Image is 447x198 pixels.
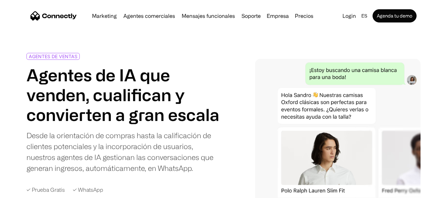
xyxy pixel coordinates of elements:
a: home [30,11,77,21]
div: es [361,11,367,20]
div: AGENTES DE VENTAS [29,54,77,59]
div: es [359,11,371,20]
div: ✓ WhatsApp [73,187,103,193]
aside: Language selected: Español [7,186,40,196]
div: Desde la orientación de compras hasta la calificación de clientes potenciales y la incorporación ... [26,130,221,174]
a: Mensajes funcionales [179,13,238,19]
div: Empresa [267,11,289,20]
a: Agenda tu demo [373,9,417,22]
a: Precios [292,13,316,19]
a: Soporte [239,13,263,19]
a: Marketing [89,13,119,19]
h1: Agentes de IA que venden, cualifican y convierten a gran escala [26,65,221,125]
div: Empresa [265,11,291,20]
a: Login [340,11,359,20]
ul: Language list [13,186,40,196]
div: ✓ Prueba Gratis [26,187,65,193]
a: Agentes comerciales [121,13,178,19]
